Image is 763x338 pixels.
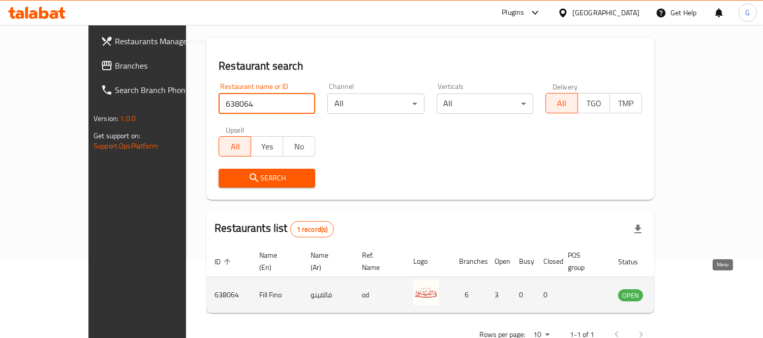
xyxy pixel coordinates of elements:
[94,112,118,125] span: Version:
[451,277,486,313] td: 6
[486,277,511,313] td: 3
[219,136,251,157] button: All
[413,280,439,305] img: Fill Fino
[219,58,642,74] h2: Restaurant search
[614,96,638,111] span: TMP
[290,221,334,237] div: Total records count
[745,7,750,18] span: G
[618,289,643,301] div: OPEN
[251,277,302,313] td: Fill Fino
[327,94,424,114] div: All
[311,249,342,273] span: Name (Ar)
[486,246,511,277] th: Open
[93,29,216,53] a: Restaurants Management
[511,246,535,277] th: Busy
[255,139,279,154] span: Yes
[568,249,598,273] span: POS group
[553,83,578,90] label: Delivery
[362,249,393,273] span: Ref. Name
[215,256,234,268] span: ID
[251,136,283,157] button: Yes
[618,290,643,301] span: OPEN
[93,78,216,102] a: Search Branch Phone
[354,277,405,313] td: od
[545,93,578,113] button: All
[215,221,334,237] h2: Restaurants list
[93,53,216,78] a: Branches
[626,217,650,241] div: Export file
[302,277,354,313] td: فالفينو
[219,169,315,188] button: Search
[291,225,334,234] span: 1 record(s)
[572,7,639,18] div: [GEOGRAPHIC_DATA]
[219,94,315,114] input: Search for restaurant name or ID..
[259,249,290,273] span: Name (En)
[582,96,606,111] span: TGO
[227,172,307,185] span: Search
[206,246,698,313] table: enhanced table
[115,35,208,47] span: Restaurants Management
[577,93,610,113] button: TGO
[94,139,158,152] a: Support.OpsPlatform
[283,136,315,157] button: No
[535,246,560,277] th: Closed
[550,96,574,111] span: All
[535,277,560,313] td: 0
[437,94,533,114] div: All
[226,126,245,133] label: Upsell
[287,139,311,154] span: No
[609,93,642,113] button: TMP
[206,277,251,313] td: 638064
[618,256,651,268] span: Status
[502,7,524,19] div: Plugins
[115,84,208,96] span: Search Branch Phone
[405,246,451,277] th: Logo
[223,139,247,154] span: All
[120,112,136,125] span: 1.0.0
[511,277,535,313] td: 0
[451,246,486,277] th: Branches
[94,129,140,142] span: Get support on:
[115,59,208,72] span: Branches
